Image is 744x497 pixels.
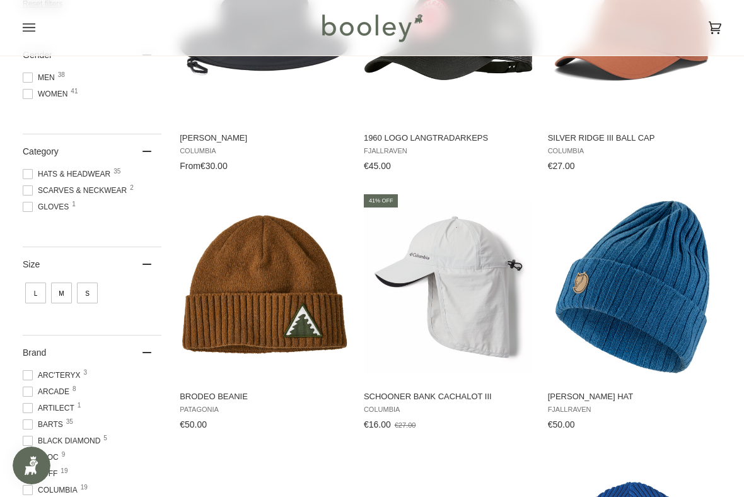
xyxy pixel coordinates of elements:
[23,146,59,156] span: Category
[546,192,719,435] a: Byron Hat
[178,201,351,373] img: Patagonia Brodeo Beanie Dawn Tracks Patch: Shelter Brown - Booley Galway
[72,201,76,208] span: 1
[548,419,575,430] span: €50.00
[23,348,46,358] span: Brand
[83,370,87,376] span: 3
[362,192,535,435] a: Schooner Bank Cachalot III
[51,283,72,303] span: Size: M
[364,147,533,155] span: Fjallraven
[23,88,71,100] span: Women
[548,161,575,171] span: €27.00
[62,452,66,458] span: 9
[25,283,46,303] span: Size: L
[130,185,134,191] span: 2
[364,419,391,430] span: €16.00
[23,185,131,196] span: Scarves & Neckwear
[23,468,61,479] span: Buff
[81,484,88,491] span: 19
[23,386,73,397] span: Arcade
[77,283,98,303] span: Size: S
[548,132,717,144] span: Silver Ridge III Ball Cap
[23,452,62,463] span: BLOC
[362,201,535,373] img: Columbia Schooner Bank Cachalot III Cool Grey - Booley Galway
[180,147,349,155] span: Columbia
[546,201,719,373] img: Fjallraven Byron Hat Alpine Blue - Booley Galway
[364,391,533,402] span: Schooner Bank Cachalot III
[23,259,40,269] span: Size
[103,435,107,441] span: 5
[23,402,78,414] span: Artilect
[317,9,427,46] img: Booley
[180,391,349,402] span: Brodeo Beanie
[66,419,73,425] span: 35
[23,201,73,213] span: Gloves
[23,484,81,496] span: Columbia
[113,168,120,175] span: 35
[71,88,78,95] span: 41
[364,161,391,171] span: €45.00
[23,419,67,430] span: Barts
[201,161,228,171] span: €30.00
[364,132,533,144] span: 1960 Logo Langtradarkeps
[178,192,351,435] a: Brodeo Beanie
[73,386,76,392] span: 8
[23,72,59,83] span: Men
[180,161,201,171] span: From
[23,168,114,180] span: Hats & Headwear
[395,421,416,429] span: €27.00
[61,468,67,474] span: 19
[13,447,50,484] iframe: Button to open loyalty program pop-up
[23,370,84,381] span: Arc'teryx
[548,147,717,155] span: Columbia
[58,72,65,78] span: 38
[548,391,717,402] span: [PERSON_NAME] Hat
[78,402,81,409] span: 1
[180,406,349,414] span: Patagonia
[180,419,207,430] span: €50.00
[23,435,104,447] span: Black Diamond
[364,406,533,414] span: Columbia
[180,132,349,144] span: [PERSON_NAME]
[364,194,398,208] div: 41% off
[548,406,717,414] span: Fjallraven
